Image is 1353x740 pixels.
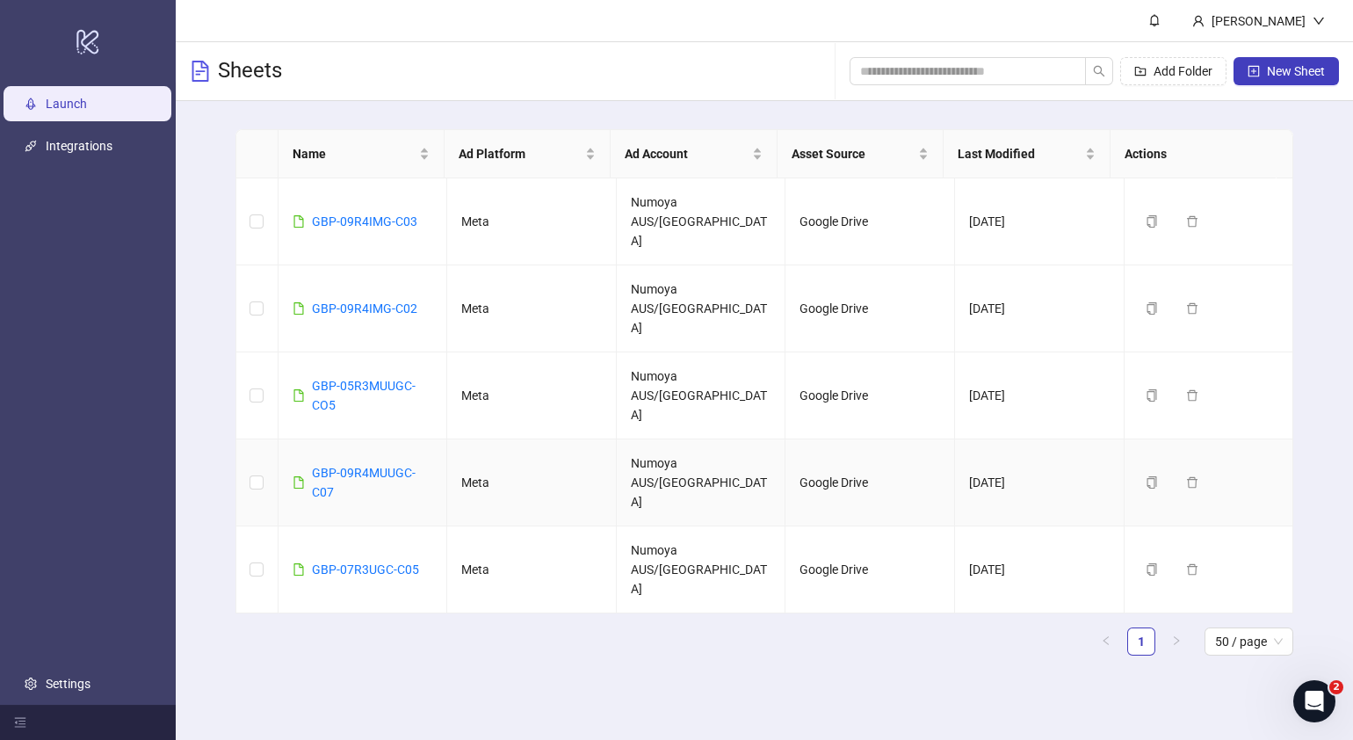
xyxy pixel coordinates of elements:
[1205,11,1313,31] div: [PERSON_NAME]
[312,379,416,412] a: GBP-05R3MUUGC-CO5
[944,130,1110,178] th: Last Modified
[1248,65,1260,77] span: plus-square
[1186,389,1198,402] span: delete
[312,466,416,499] a: GBP-09R4MUUGC-C07
[1215,628,1283,655] span: 50 / page
[293,389,305,402] span: file
[1313,15,1325,27] span: down
[955,352,1125,439] td: [DATE]
[1146,302,1158,315] span: copy
[955,439,1125,526] td: [DATE]
[1329,680,1343,694] span: 2
[1120,57,1226,85] button: Add Folder
[958,144,1081,163] span: Last Modified
[447,439,617,526] td: Meta
[1093,65,1105,77] span: search
[190,61,211,82] span: file-text
[293,476,305,489] span: file
[218,57,282,85] h3: Sheets
[46,139,112,153] a: Integrations
[445,130,611,178] th: Ad Platform
[611,130,777,178] th: Ad Account
[778,130,944,178] th: Asset Source
[1267,64,1325,78] span: New Sheet
[46,97,87,111] a: Launch
[293,215,305,228] span: file
[14,716,26,729] span: menu-fold
[1148,14,1161,26] span: bell
[1127,628,1155,656] li: 1
[447,178,617,265] td: Meta
[46,677,90,691] a: Settings
[1186,302,1198,315] span: delete
[293,302,305,315] span: file
[312,301,417,316] a: GBP-09R4IMG-C02
[955,526,1125,613] td: [DATE]
[1111,130,1277,178] th: Actions
[785,265,955,352] td: Google Drive
[785,526,955,613] td: Google Drive
[955,265,1125,352] td: [DATE]
[1205,628,1293,656] div: Page Size
[617,265,786,352] td: Numoya AUS/[GEOGRAPHIC_DATA]
[1092,628,1120,656] li: Previous Page
[1186,215,1198,228] span: delete
[312,562,419,577] a: GBP-07R3UGC-C05
[617,178,786,265] td: Numoya AUS/[GEOGRAPHIC_DATA]
[1162,628,1190,656] button: right
[1162,628,1190,656] li: Next Page
[1134,65,1147,77] span: folder-add
[625,144,748,163] span: Ad Account
[955,178,1125,265] td: [DATE]
[1154,64,1212,78] span: Add Folder
[447,526,617,613] td: Meta
[1128,628,1154,655] a: 1
[1146,563,1158,576] span: copy
[792,144,915,163] span: Asset Source
[293,563,305,576] span: file
[447,352,617,439] td: Meta
[1293,680,1335,722] iframe: Intercom live chat
[1234,57,1339,85] button: New Sheet
[1146,215,1158,228] span: copy
[279,130,445,178] th: Name
[617,352,786,439] td: Numoya AUS/[GEOGRAPHIC_DATA]
[312,214,417,229] a: GBP-09R4IMG-C03
[785,352,955,439] td: Google Drive
[1092,628,1120,656] button: left
[1146,476,1158,489] span: copy
[1186,563,1198,576] span: delete
[1146,389,1158,402] span: copy
[293,144,416,163] span: Name
[785,439,955,526] td: Google Drive
[1186,476,1198,489] span: delete
[785,178,955,265] td: Google Drive
[447,265,617,352] td: Meta
[617,526,786,613] td: Numoya AUS/[GEOGRAPHIC_DATA]
[1101,635,1111,646] span: left
[459,144,582,163] span: Ad Platform
[1192,15,1205,27] span: user
[1171,635,1182,646] span: right
[617,439,786,526] td: Numoya AUS/[GEOGRAPHIC_DATA]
